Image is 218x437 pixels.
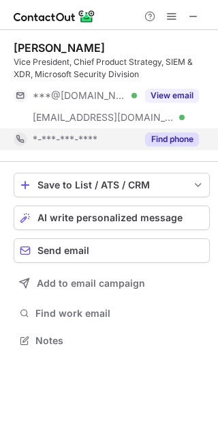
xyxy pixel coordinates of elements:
img: ContactOut v5.3.10 [14,8,95,25]
button: save-profile-one-click [14,173,210,197]
button: Reveal Button [145,132,199,146]
div: Save to List / ATS / CRM [37,180,186,191]
div: Vice President, Chief Product Strategy, SIEM & XDR, Microsoft Security Division [14,56,210,81]
div: [PERSON_NAME] [14,41,105,55]
button: Send email [14,238,210,263]
span: Notes [35,335,204,347]
button: Add to email campaign [14,271,210,296]
span: ***@[DOMAIN_NAME] [33,89,127,102]
span: Find work email [35,307,204,320]
span: [EMAIL_ADDRESS][DOMAIN_NAME] [33,111,174,124]
button: Reveal Button [145,89,199,102]
button: AI write personalized message [14,206,210,230]
span: Add to email campaign [37,278,145,289]
span: AI write personalized message [37,212,183,223]
button: Notes [14,331,210,350]
span: Send email [37,245,89,256]
button: Find work email [14,304,210,323]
